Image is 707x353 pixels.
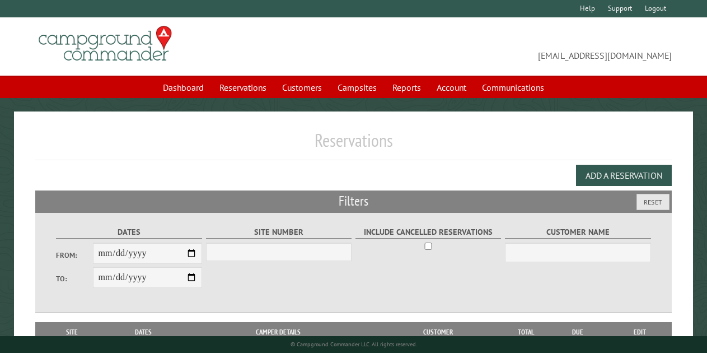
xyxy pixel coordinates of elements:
th: Camper Details [184,322,372,342]
button: Reset [636,194,669,210]
label: From: [56,250,92,261]
img: Campground Commander [35,22,175,66]
h2: Filters [35,191,672,212]
th: Total [503,322,548,342]
a: Account [430,77,473,98]
h1: Reservations [35,129,672,160]
a: Campsites [331,77,383,98]
a: Communications [475,77,551,98]
small: © Campground Commander LLC. All rights reserved. [291,341,417,348]
button: Add a Reservation [576,165,672,186]
th: Due [548,322,607,342]
a: Reservations [213,77,273,98]
th: Edit [608,322,672,342]
label: Include Cancelled Reservations [355,226,502,239]
label: To: [56,273,92,284]
label: Customer Name [505,226,651,239]
a: Customers [275,77,329,98]
th: Dates [102,322,184,342]
th: Customer [373,322,503,342]
label: Site Number [206,226,352,239]
a: Dashboard [156,77,210,98]
a: Reports [386,77,428,98]
label: Dates [56,226,202,239]
span: [EMAIL_ADDRESS][DOMAIN_NAME] [354,31,672,62]
th: Site [41,322,102,342]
